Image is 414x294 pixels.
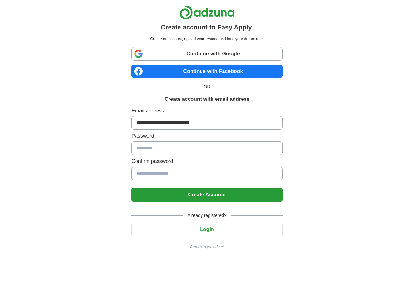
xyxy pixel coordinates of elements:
p: Create an account, upload your resume and land your dream role. [133,36,281,42]
h1: Create account to Easy Apply. [161,22,253,32]
span: Already registered? [183,212,230,219]
span: OR [200,83,214,90]
label: Confirm password [131,158,282,165]
img: Adzuna logo [180,5,234,20]
button: Login [131,223,282,236]
h1: Create account with email address [164,95,249,103]
a: Continue with Google [131,47,282,61]
label: Email address [131,107,282,115]
button: Create Account [131,188,282,202]
a: Login [131,227,282,232]
a: Continue with Facebook [131,65,282,78]
a: Return to job advert [131,244,282,250]
label: Password [131,132,282,140]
